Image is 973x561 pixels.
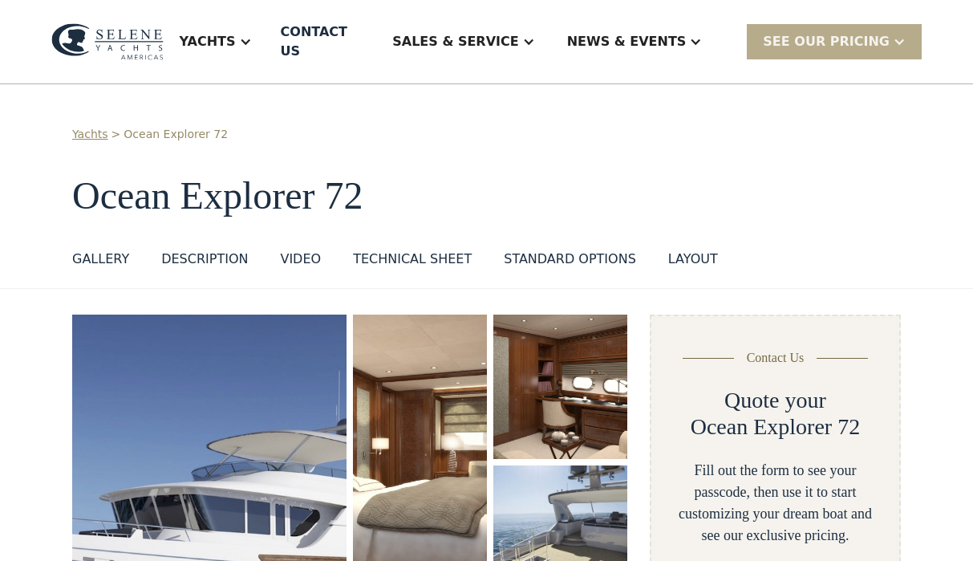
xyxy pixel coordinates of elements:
div: VIDEO [280,250,321,269]
div: News & EVENTS [551,10,719,74]
a: layout [668,250,718,275]
div: Sales & Service [392,32,518,51]
div: Yachts [180,32,236,51]
div: Contact Us [747,348,805,368]
a: Technical sheet [353,250,472,275]
div: DESCRIPTION [161,250,248,269]
h2: Ocean Explorer 72 [691,413,860,441]
div: Fill out the form to see your passcode, then use it to start customizing your dream boat and see ... [677,460,874,547]
div: Sales & Service [376,10,550,74]
h2: Quote your [724,387,826,414]
div: SEE Our Pricing [763,32,890,51]
div: layout [668,250,718,269]
div: Contact US [281,22,364,61]
div: News & EVENTS [567,32,687,51]
a: GALLERY [72,250,129,275]
div: Yachts [164,10,268,74]
div: SEE Our Pricing [747,24,922,59]
a: DESCRIPTION [161,250,248,275]
a: open lightbox [493,315,627,459]
div: standard options [504,250,636,269]
h1: Ocean Explorer 72 [72,175,901,217]
a: Yachts [72,126,108,143]
div: Technical sheet [353,250,472,269]
div: GALLERY [72,250,129,269]
div: > [111,126,121,143]
a: VIDEO [280,250,321,275]
a: Ocean Explorer 72 [124,126,228,143]
img: logo [51,23,164,60]
a: standard options [504,250,636,275]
